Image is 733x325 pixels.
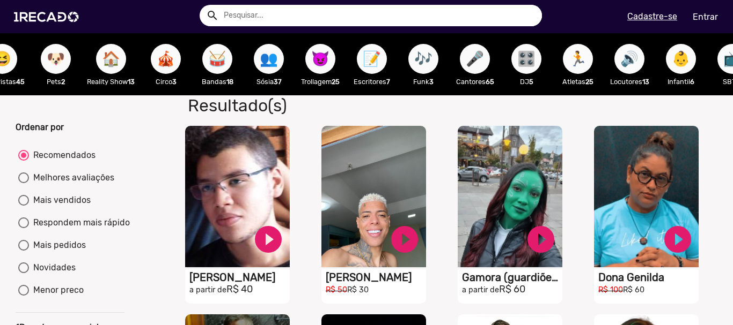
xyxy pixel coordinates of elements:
span: 👶 [672,44,690,74]
b: 13 [128,78,135,86]
button: 🏠 [96,44,126,74]
p: Sósia [248,77,289,87]
p: Pets [35,77,76,87]
video: S1RECADO vídeos dedicados para fãs e empresas [321,126,426,267]
button: 🎶 [408,44,438,74]
span: 🎶 [414,44,433,74]
b: 3 [429,78,434,86]
h1: Dona Genilda [598,271,699,284]
b: 37 [274,78,282,86]
b: 45 [16,78,25,86]
b: 2 [61,78,65,86]
p: Trollagem [300,77,341,87]
h1: Gamora (guardiões Da Galáxia) [462,271,562,284]
span: 🔊 [620,44,639,74]
div: Mais vendidos [29,194,91,207]
small: R$ 100 [598,285,623,294]
h1: [PERSON_NAME] [326,271,426,284]
button: 🔊 [614,44,644,74]
span: 🥁 [208,44,226,74]
p: Reality Show [87,77,135,87]
p: DJ [506,77,547,87]
h1: [PERSON_NAME] [189,271,290,284]
b: 6 [690,78,694,86]
small: R$ 50 [326,285,347,294]
input: Pesquisar... [216,5,542,26]
span: 📝 [363,44,381,74]
button: 👶 [666,44,696,74]
span: 🎤 [466,44,484,74]
video: S1RECADO vídeos dedicados para fãs e empresas [594,126,699,267]
span: 🏃 [569,44,587,74]
video: S1RECADO vídeos dedicados para fãs e empresas [458,126,562,267]
div: Novidades [29,261,76,274]
u: Cadastre-se [627,11,677,21]
b: Ordenar por [16,122,64,132]
b: 7 [386,78,390,86]
a: play_circle_filled [525,223,557,255]
button: Example home icon [202,5,221,24]
span: 😈 [311,44,329,74]
video: S1RECADO vídeos dedicados para fãs e empresas [185,126,290,267]
a: play_circle_filled [252,223,284,255]
b: 3 [172,78,177,86]
mat-icon: Example home icon [206,9,219,22]
b: 13 [642,78,649,86]
b: 65 [486,78,494,86]
div: Menor preco [29,284,84,297]
span: 🎪 [157,44,175,74]
a: Entrar [686,7,725,26]
h2: R$ 60 [462,284,562,296]
button: 🎪 [151,44,181,74]
span: 🐶 [47,44,65,74]
p: Cantores [455,77,495,87]
button: 🏃 [563,44,593,74]
div: Melhores avaliações [29,171,114,184]
button: 🎛️ [511,44,541,74]
button: 🐶 [41,44,71,74]
div: Mais pedidos [29,239,86,252]
small: R$ 30 [347,285,369,294]
a: play_circle_filled [389,223,421,255]
p: Locutores [609,77,650,87]
p: Escritores [351,77,392,87]
button: 🥁 [202,44,232,74]
div: Recomendados [29,149,96,162]
small: a partir de [462,285,499,294]
p: Bandas [197,77,238,87]
b: 18 [226,78,233,86]
span: 🏠 [102,44,120,74]
p: Circo [145,77,186,87]
a: play_circle_filled [662,223,694,255]
b: 25 [585,78,593,86]
small: a partir de [189,285,226,294]
span: 🎛️ [517,44,536,74]
button: 🎤 [460,44,490,74]
button: 😈 [305,44,335,74]
button: 📝 [357,44,387,74]
small: R$ 60 [623,285,644,294]
h2: R$ 40 [189,284,290,296]
div: Respondem mais rápido [29,216,130,229]
p: Funk [403,77,444,87]
span: 👥 [260,44,278,74]
p: Atletas [558,77,598,87]
b: 25 [332,78,340,86]
button: 👥 [254,44,284,74]
h1: Resultado(s) [180,95,527,116]
b: 5 [529,78,533,86]
p: Infantil [661,77,701,87]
